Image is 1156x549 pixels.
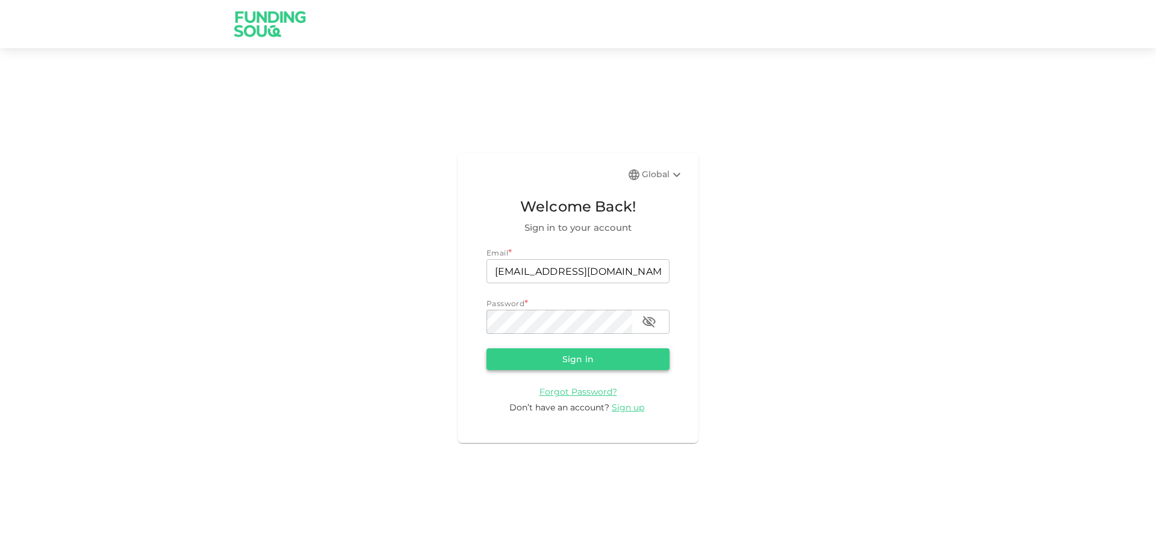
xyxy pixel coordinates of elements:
[486,348,670,370] button: Sign in
[612,402,644,413] span: Sign up
[539,386,617,397] span: Forgot Password?
[486,195,670,218] span: Welcome Back!
[486,221,670,235] span: Sign in to your account
[486,299,524,308] span: Password
[642,168,684,182] div: Global
[509,402,609,413] span: Don’t have an account?
[539,386,617,397] a: Forgot Password?
[486,310,632,334] input: password
[486,248,508,257] span: Email
[486,259,670,283] input: email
